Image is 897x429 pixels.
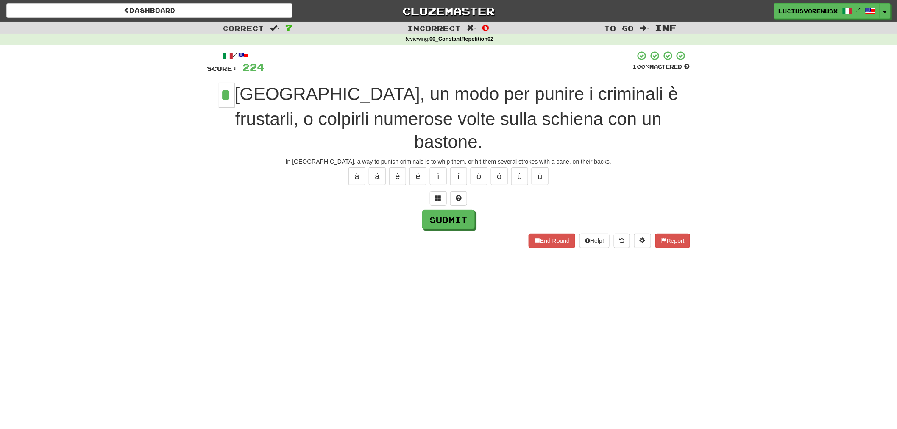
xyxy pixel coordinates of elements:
button: í [450,167,467,185]
div: / [207,50,264,61]
button: á [369,167,386,185]
button: ì [430,167,447,185]
span: Score: [207,65,237,72]
button: ó [491,167,508,185]
div: In [GEOGRAPHIC_DATA], a way to punish criminals is to whip them, or hit them several strokes with... [207,157,690,166]
button: ù [511,167,528,185]
button: Report [655,234,690,248]
span: 224 [242,62,264,72]
span: Correct [223,24,265,32]
a: Dashboard [6,3,292,18]
span: LuciusVorenusX [779,7,838,15]
span: : [270,25,280,32]
button: Round history (alt+y) [614,234,630,248]
span: [GEOGRAPHIC_DATA], un modo per punire i criminali è frustarli, o colpirli numerose volte sulla sc... [235,84,678,152]
button: ò [471,167,487,185]
span: 0 [482,22,489,33]
button: ú [532,167,549,185]
button: Single letter hint - you only get 1 per sentence and score half the points! alt+h [450,191,467,206]
button: à [348,167,365,185]
button: Help! [579,234,610,248]
span: : [467,25,476,32]
strong: 00_ConstantRepetition02 [429,36,493,42]
span: 7 [285,22,292,33]
a: Clozemaster [305,3,591,18]
span: Inf [655,22,677,33]
div: Mastered [632,63,690,71]
button: è [389,167,406,185]
span: : [640,25,649,32]
button: End Round [529,234,575,248]
span: / [857,7,861,13]
span: To go [604,24,634,32]
a: LuciusVorenusX / [774,3,880,19]
button: é [409,167,426,185]
button: Switch sentence to multiple choice alt+p [430,191,447,206]
span: 100 % [632,63,649,70]
button: Submit [422,210,475,229]
span: Incorrect [408,24,461,32]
